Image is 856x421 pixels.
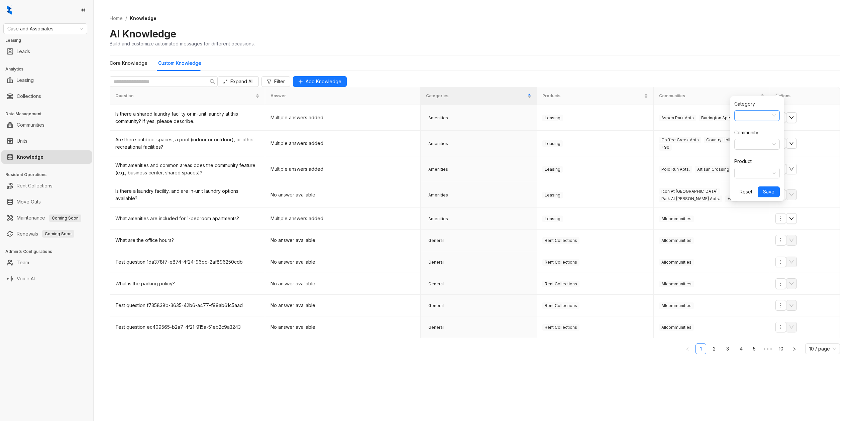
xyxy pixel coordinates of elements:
span: down [789,216,794,221]
span: Rent Collections [542,259,579,266]
div: What amenities and common areas does the community feature (e.g., business center, shared spaces)? [115,162,259,176]
img: logo [7,5,12,15]
span: Leasing [542,140,563,147]
div: Community [734,129,758,136]
span: Polo Run Apts. [659,166,692,173]
span: Leasing [542,115,563,121]
span: Save [763,188,774,195]
span: Aspen Park Apts [659,115,696,121]
li: 4 [736,343,746,354]
div: Is there a laundry facility, and are in-unit laundry options available? [115,187,259,202]
span: filter [267,79,272,84]
li: Previous Page [682,343,693,354]
li: Leasing [1,74,92,87]
span: Leasing [542,166,563,173]
span: down [789,141,794,146]
a: Knowledge [17,150,43,164]
button: Filter [261,76,290,87]
span: Amenities [426,115,450,121]
a: Home [108,15,124,22]
span: more [778,216,783,221]
span: Rent Collections [542,281,579,287]
li: Renewals [1,227,92,241]
span: All communities [659,237,694,244]
span: Park At [PERSON_NAME] Apts. [659,195,722,202]
div: Test question ec409565-b2a7-4f21-915a-51eb2c9a3243 [115,323,259,331]
span: Rent Collections [542,302,579,309]
span: Communities [659,93,759,99]
li: Knowledge [1,150,92,164]
td: Multiple answers added [265,131,420,156]
span: Amenities [426,166,450,173]
td: No answer available [265,316,420,338]
div: Core Knowledge [110,59,147,67]
span: more [778,281,783,286]
span: left [685,347,689,351]
li: Collections [1,90,92,103]
a: 10 [776,344,786,354]
li: Units [1,134,92,148]
div: Test question 1da378f7-e874-4f24-96dd-2af896250cdb [115,258,259,266]
span: Icon At [GEOGRAPHIC_DATA] [659,188,720,195]
a: Team [17,256,29,269]
li: 5 [749,343,760,354]
li: Next Page [789,343,800,354]
span: Expand All [230,78,253,85]
button: Save [758,186,780,197]
span: more [778,238,783,243]
td: No answer available [265,230,420,251]
span: Leasing [542,216,563,222]
span: Leasing [542,192,563,198]
span: expand-alt [223,79,228,84]
td: No answer available [265,295,420,316]
span: down [789,166,794,172]
a: Leads [17,45,30,58]
h3: Resident Operations [5,172,93,178]
th: Actions [770,87,840,105]
li: Communities [1,118,92,132]
div: Category [734,100,755,108]
a: 1 [696,344,706,354]
div: What amenities are included for 1-bedroom apartments? [115,215,259,222]
span: down [789,115,794,120]
td: No answer available [265,273,420,295]
span: All communities [659,302,694,309]
a: Communities [17,118,44,132]
th: Answer [265,87,420,105]
span: Artisan Crossing Apts [695,166,742,173]
button: Reset [734,186,758,197]
span: Add Knowledge [306,78,341,85]
span: Amenities [426,216,450,222]
div: Product [734,158,752,165]
span: Filter [274,78,285,85]
td: Multiple answers added [265,105,420,131]
div: Is there a shared laundry facility or in-unit laundry at this community? If yes, please describe. [115,110,259,125]
span: more [778,303,783,308]
span: All communities [659,216,694,222]
h3: Data Management [5,111,93,117]
td: Multiple answers added [265,156,420,182]
h3: Admin & Configurations [5,249,93,255]
li: Voice AI [1,272,92,285]
span: right [792,347,796,351]
a: 3 [723,344,733,354]
a: Leasing [17,74,34,87]
a: Collections [17,90,41,103]
div: Test question f735838b-3635-42b6-a477-f99ab61c5aad [115,302,259,309]
span: + 90 [659,144,672,151]
li: 2 [709,343,720,354]
span: more [778,324,783,330]
span: Knowledge [130,15,156,21]
span: Case and Associates [7,24,83,34]
th: Communities [654,87,770,105]
a: RenewalsComing Soon [17,227,74,241]
span: Rent Collections [542,237,579,244]
span: search [210,79,215,84]
li: Move Outs [1,195,92,208]
span: Reset [740,188,752,195]
li: Maintenance [1,211,92,225]
span: Coming Soon [49,215,81,222]
a: Units [17,134,27,148]
span: more [778,259,783,265]
li: Next 5 Pages [762,343,773,354]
